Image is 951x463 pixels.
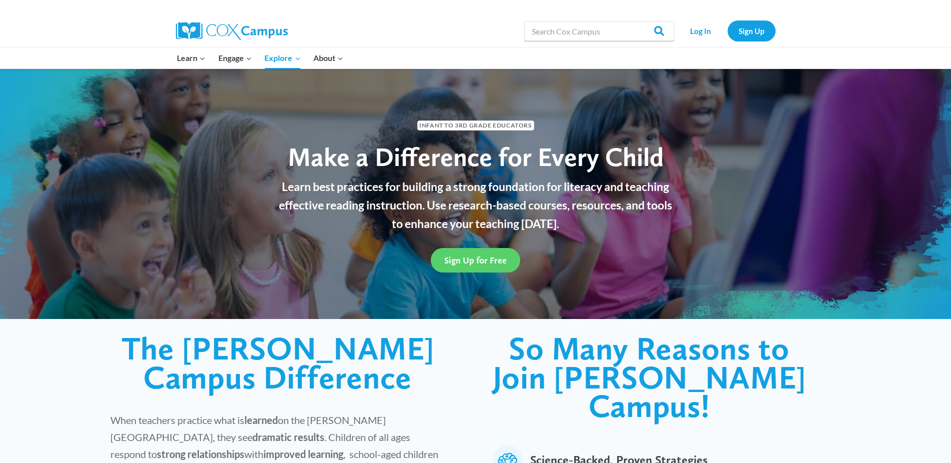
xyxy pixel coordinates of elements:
[244,414,278,426] strong: learned
[218,51,252,64] span: Engage
[679,20,723,41] a: Log In
[252,431,324,443] strong: dramatic results
[177,51,205,64] span: Learn
[264,51,300,64] span: Explore
[493,329,806,425] span: So Many Reasons to Join [PERSON_NAME] Campus!
[273,177,678,232] p: Learn best practices for building a strong foundation for literacy and teaching effective reading...
[728,20,776,41] a: Sign Up
[121,329,434,396] span: The [PERSON_NAME] Campus Difference
[444,255,507,265] span: Sign Up for Free
[679,20,776,41] nav: Secondary Navigation
[157,448,244,460] strong: strong relationships
[176,22,288,40] img: Cox Campus
[263,448,343,460] strong: improved learning
[417,120,534,130] span: Infant to 3rd Grade Educators
[524,21,674,41] input: Search Cox Campus
[288,141,664,172] span: Make a Difference for Every Child
[171,47,350,68] nav: Primary Navigation
[431,248,520,272] a: Sign Up for Free
[313,51,343,64] span: About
